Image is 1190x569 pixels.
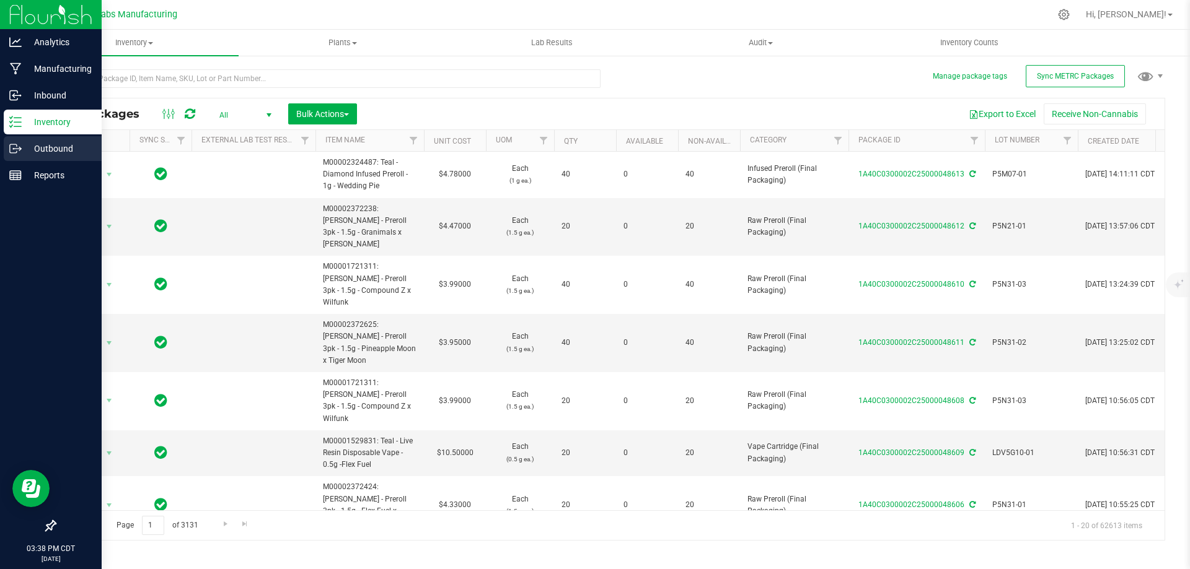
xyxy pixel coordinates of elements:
[1061,516,1152,534] span: 1 - 20 of 62613 items
[992,279,1070,290] span: P5N31-03
[154,444,167,461] span: In Sync
[1085,168,1155,180] span: [DATE] 14:11:11 CDT
[295,130,315,151] a: Filter
[493,505,547,517] p: (1.5 g ea.)
[9,36,22,48] inline-svg: Analytics
[201,136,299,144] a: External Lab Test Result
[858,500,964,509] a: 1A40C0300002C25000048606
[22,35,96,50] p: Analytics
[493,227,547,238] p: (1.5 g ea.)
[967,500,976,509] span: Sync from Compliance System
[102,218,117,235] span: select
[1026,65,1125,87] button: Sync METRC Packages
[1085,220,1155,232] span: [DATE] 13:57:06 CDT
[961,103,1044,124] button: Export to Excel
[1088,137,1139,146] a: Created Date
[142,516,164,535] input: 1
[154,496,167,513] span: In Sync
[624,447,671,459] span: 0
[55,69,601,88] input: Search Package ID, Item Name, SKU, Lot or Part Number...
[102,334,117,352] span: select
[493,175,547,186] p: (1 g ea.)
[685,168,733,180] span: 40
[967,222,976,230] span: Sync from Compliance System
[624,220,671,232] span: 0
[102,276,117,293] span: select
[747,163,841,186] span: Infused Preroll (Final Packaging)
[239,37,447,48] span: Plants
[992,337,1070,349] span: P5N31-02
[750,136,787,144] a: Category
[858,448,964,457] a: 1A40C0300002C25000048609
[967,338,976,347] span: Sync from Compliance System
[1086,9,1166,19] span: Hi, [PERSON_NAME]!
[685,220,733,232] span: 20
[30,37,239,48] span: Inventory
[564,137,578,146] a: Qty
[967,448,976,457] span: Sync from Compliance System
[1044,103,1146,124] button: Receive Non-Cannabis
[562,279,609,290] span: 40
[747,215,841,238] span: Raw Preroll (Final Packaging)
[685,447,733,459] span: 20
[1085,447,1155,459] span: [DATE] 10:56:31 CDT
[64,107,152,121] span: All Packages
[747,331,841,354] span: Raw Preroll (Final Packaging)
[967,170,976,178] span: Sync from Compliance System
[1037,72,1114,80] span: Sync METRC Packages
[493,285,547,297] p: (1.5 g ea.)
[493,401,547,412] p: (1.5 g ea.)
[22,115,96,129] p: Inventory
[858,136,901,144] a: Package ID
[828,130,848,151] a: Filter
[514,37,589,48] span: Lab Results
[30,30,239,56] a: Inventory
[688,137,743,146] a: Non-Available
[562,168,609,180] span: 40
[964,130,985,151] a: Filter
[288,103,357,124] button: Bulk Actions
[154,276,167,293] span: In Sync
[992,395,1070,407] span: P5N31-03
[22,88,96,103] p: Inbound
[967,396,976,405] span: Sync from Compliance System
[216,516,234,532] a: Go to the next page
[995,136,1039,144] a: Lot Number
[102,392,117,409] span: select
[933,71,1007,82] button: Manage package tags
[656,30,865,56] a: Audit
[685,337,733,349] span: 40
[493,453,547,465] p: (0.5 g ea.)
[685,499,733,511] span: 20
[923,37,1015,48] span: Inventory Counts
[424,314,486,372] td: $3.95000
[624,168,671,180] span: 0
[747,389,841,412] span: Raw Preroll (Final Packaging)
[424,256,486,314] td: $3.99000
[1085,279,1155,290] span: [DATE] 13:24:39 CDT
[6,554,96,563] p: [DATE]
[1057,130,1078,151] a: Filter
[325,136,365,144] a: Item Name
[496,136,512,144] a: UOM
[626,137,663,146] a: Available
[154,165,167,183] span: In Sync
[22,141,96,156] p: Outbound
[102,166,117,183] span: select
[562,337,609,349] span: 40
[562,395,609,407] span: 20
[657,37,865,48] span: Audit
[562,499,609,511] span: 20
[424,372,486,430] td: $3.99000
[493,331,547,354] span: Each
[493,273,547,297] span: Each
[747,441,841,464] span: Vape Cartridge (Final Packaging)
[493,441,547,464] span: Each
[9,116,22,128] inline-svg: Inventory
[424,198,486,256] td: $4.47000
[1056,9,1072,20] div: Manage settings
[139,136,187,144] a: Sync Status
[403,130,424,151] a: Filter
[992,499,1070,511] span: P5N31-01
[1085,337,1155,349] span: [DATE] 13:25:02 CDT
